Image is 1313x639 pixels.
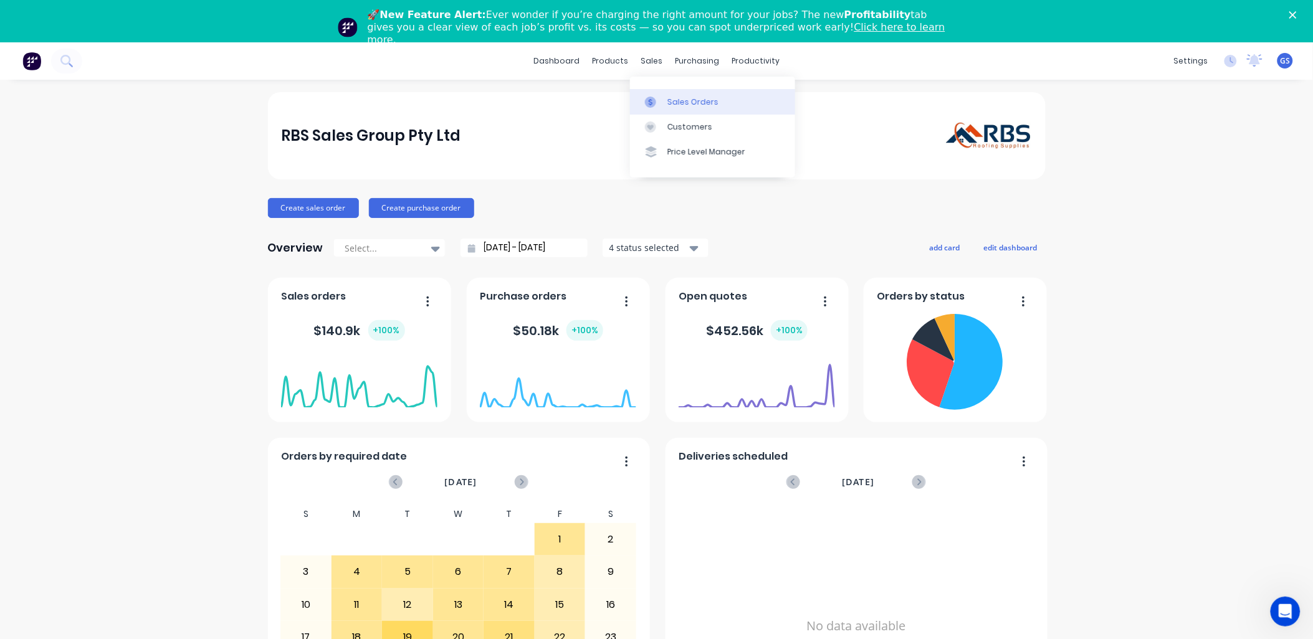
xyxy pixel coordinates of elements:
a: Customers [630,115,795,140]
div: 9 [586,556,636,587]
div: 11 [332,589,382,620]
div: $ 452.56k [706,320,808,341]
div: purchasing [669,52,725,70]
div: products [586,52,634,70]
div: 10 [281,589,331,620]
span: Purchase orders [480,289,566,304]
div: $ 140.9k [314,320,405,341]
div: 🚀 Ever wonder if you’re charging the right amount for your jobs? The new tab gives you a clear vi... [368,9,956,46]
div: F [535,505,586,523]
div: W [433,505,484,523]
div: 16 [586,589,636,620]
div: + 100 % [771,320,808,341]
div: Close [1289,11,1302,19]
div: sales [634,52,669,70]
div: 14 [484,589,534,620]
div: 4 status selected [609,241,688,254]
img: Factory [22,52,41,70]
div: 13 [434,589,484,620]
div: Customers [667,121,712,133]
a: Price Level Manager [630,140,795,164]
span: [DATE] [842,475,874,489]
div: RBS Sales Group Pty Ltd [281,123,461,148]
div: S [585,505,636,523]
div: settings [1168,52,1215,70]
button: add card [922,239,968,255]
span: [DATE] [444,475,477,489]
div: Sales Orders [667,97,719,108]
span: Sales orders [281,289,346,304]
button: Create sales order [268,198,359,218]
div: 1 [535,524,585,555]
div: Price Level Manager [667,146,745,158]
button: Create purchase order [369,198,474,218]
div: 2 [586,524,636,555]
span: Orders by status [877,289,965,304]
div: S [280,505,332,523]
div: 7 [484,556,534,587]
div: 3 [281,556,331,587]
div: $ 50.18k [513,320,603,341]
div: Overview [268,235,323,260]
a: Sales Orders [630,89,795,114]
div: M [332,505,383,523]
span: Open quotes [679,289,747,304]
a: dashboard [527,52,586,70]
button: 4 status selected [603,239,709,257]
span: GS [1281,55,1291,67]
div: + 100 % [368,320,405,341]
iframe: Intercom live chat [1271,597,1301,627]
img: RBS Sales Group Pty Ltd [945,122,1032,150]
img: Profile image for Team [338,17,358,37]
a: Click here to learn more. [368,21,945,45]
b: Profitability [844,9,911,21]
div: T [382,505,433,523]
div: T [484,505,535,523]
b: New Feature Alert: [380,9,487,21]
div: 15 [535,589,585,620]
div: 4 [332,556,382,587]
button: edit dashboard [976,239,1046,255]
div: 12 [383,589,432,620]
div: 8 [535,556,585,587]
div: productivity [725,52,786,70]
div: 5 [383,556,432,587]
div: 6 [434,556,484,587]
div: + 100 % [566,320,603,341]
